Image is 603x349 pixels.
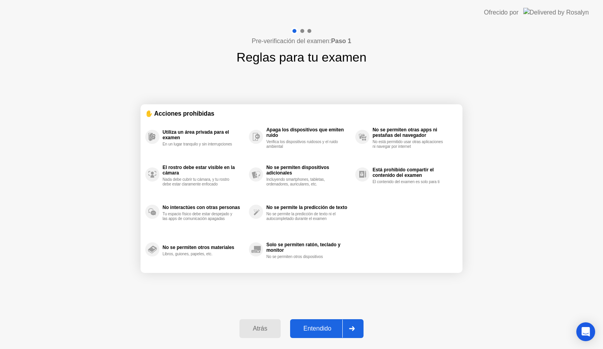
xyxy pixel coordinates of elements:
[163,177,237,187] div: Nada debe cubrir tu cámara, y tu rostro debe estar claramente enfocado
[145,109,458,118] div: ✋ Acciones prohibidas
[373,140,447,149] div: No está permitido usar otras aplicaciones ni navegar por internet
[266,127,351,138] div: Apaga los dispositivos que emiten ruido
[163,252,237,256] div: Libros, guiones, papeles, etc.
[266,205,351,210] div: No se permite la predicción de texto
[163,212,237,221] div: Tu espacio físico debe estar despejado y las apps de comunicación apagadas
[266,140,340,149] div: Verifica los dispositivos ruidosos y el ruido ambiental
[252,36,351,46] h4: Pre-verificación del examen:
[266,165,351,176] div: No se permiten dispositivos adicionales
[266,212,340,221] div: No se permite la predicción de texto ni el autocompletado durante el examen
[373,180,447,184] div: El contenido del examen es solo para ti
[239,319,281,338] button: Atrás
[163,245,245,250] div: No se permiten otros materiales
[523,8,589,17] img: Delivered by Rosalyn
[163,129,245,140] div: Utiliza un área privada para el examen
[331,38,351,44] b: Paso 1
[373,167,454,178] div: Está prohibido compartir el contenido del examen
[242,325,278,332] div: Atrás
[576,322,595,341] div: Open Intercom Messenger
[373,127,454,138] div: No se permiten otras apps ni pestañas del navegador
[484,8,519,17] div: Ofrecido por
[290,319,364,338] button: Entendido
[292,325,342,332] div: Entendido
[266,177,340,187] div: Incluyendo smartphones, tabletas, ordenadores, auriculares, etc.
[266,254,340,259] div: No se permiten otros dispositivos
[237,48,367,67] h1: Reglas para tu examen
[163,205,245,210] div: No interactúes con otras personas
[266,242,351,253] div: Solo se permiten ratón, teclado y monitor
[163,142,237,147] div: En un lugar tranquilo y sin interrupciones
[163,165,245,176] div: El rostro debe estar visible en la cámara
